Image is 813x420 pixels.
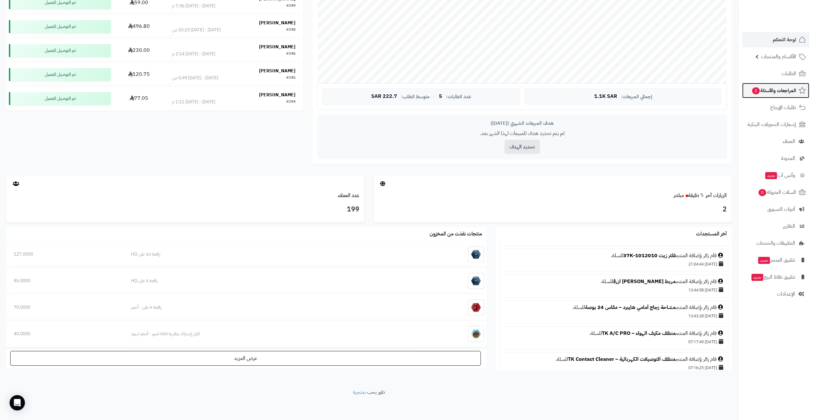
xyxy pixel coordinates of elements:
[751,274,763,281] span: جديد
[131,304,406,311] div: رافعة 5 طن - أحمر
[468,326,484,342] img: كابل إشتراك بطارية 500 امبير - أصفر اسود
[14,304,116,311] div: 70.0000
[748,120,796,129] span: إشعارات التحويلات البنكية
[286,51,295,57] div: #246
[742,235,809,251] a: التطبيقات والخدمات
[758,257,770,264] span: جديد
[172,27,221,33] div: [DATE] - [DATE] 10:23 ص
[770,103,796,112] span: طلبات الإرجاع
[259,44,295,50] strong: [PERSON_NAME]
[503,285,725,294] div: [DATE] 13:44:58
[742,66,809,81] a: الطلبات
[446,94,471,99] span: عدد الطلبات:
[131,278,406,284] div: رافعة 5 طن HQ
[468,246,484,262] img: رافعة 10 طن HQ
[131,251,406,258] div: رافعة 10 طن HQ
[773,35,796,44] span: لوحة التحكم
[781,69,796,78] span: الطلبات
[783,222,795,231] span: التقارير
[752,87,760,94] span: 2
[742,286,809,302] a: الإعدادات
[613,278,676,285] a: مربط [PERSON_NAME] ازرق
[623,252,676,259] a: فلتر زيت 1012010-37K
[286,99,295,105] div: #244
[14,331,116,337] div: 40.0000
[742,100,809,115] a: طلبات الإرجاع
[674,192,684,199] small: مباشر
[742,218,809,234] a: التقارير
[14,251,116,258] div: 127.0000
[10,351,481,366] a: عرض المزيد
[259,20,295,26] strong: [PERSON_NAME]
[503,278,725,285] div: قام زائر بإضافة المنتج للسلة.
[742,83,809,98] a: المراجعات والأسئلة2
[742,168,809,183] a: وآتس آبجديد
[172,51,215,57] div: [DATE] - [DATE] 2:14 م
[286,75,295,81] div: #245
[433,94,435,99] span: |
[503,259,725,268] div: [DATE] 21:04:44
[379,204,727,215] h3: 2
[172,3,215,9] div: [DATE] - [DATE] 7:36 م
[113,39,165,62] td: 230.00
[286,3,295,9] div: #249
[172,75,218,81] div: [DATE] - [DATE] 5:49 ص
[757,256,795,265] span: تطبيق المتجر
[259,91,295,98] strong: [PERSON_NAME]
[742,117,809,132] a: إشعارات التحويلات البنكية
[504,140,540,154] button: تحديد الهدف
[770,18,807,31] img: logo-2.png
[322,120,722,127] div: هدف المبيعات الشهري ([DATE])
[439,94,442,99] span: 5
[602,329,676,337] a: منظف مكيف الهواء – TK A/C PRO
[131,331,406,337] div: كابل إشتراك بطارية 500 امبير - أصفر اسود
[503,252,725,259] div: قام زائر بإضافة المنتج للسلة.
[742,185,809,200] a: السلات المتروكة0
[767,205,795,214] span: أدوات التسويق
[429,231,482,237] h3: منتجات نفذت من المخزون
[674,192,727,199] a: الزيارات آخر ٦٠ دقيقةمباشر
[761,52,796,61] span: الأقسام والمنتجات
[9,20,111,33] div: تم التوصيل للعميل
[765,172,777,179] span: جديد
[503,363,725,372] div: [DATE] 07:16:25
[742,151,809,166] a: المدونة
[172,99,215,105] div: [DATE] - [DATE] 1:11 م
[113,63,165,86] td: 120.75
[503,356,725,363] div: قام زائر بإضافة المنتج للسلة.
[468,299,484,315] img: رافعة 5 طن - أحمر
[742,252,809,268] a: تطبيق المتجرجديد
[468,273,484,289] img: رافعة 5 طن HQ
[777,289,795,298] span: الإعدادات
[9,44,111,57] div: تم التوصيل للعميل
[783,137,795,146] span: العملاء
[758,189,766,196] span: 0
[10,395,25,410] div: Open Intercom Messenger
[696,231,727,237] h3: آخر المستجدات
[503,337,725,346] div: [DATE] 07:17:49
[585,304,676,311] a: مسّاحة زجاج أمامي هايبرد – مقاس 24 بوصة
[9,92,111,105] div: تم التوصيل للعميل
[371,94,397,99] span: 222.7 SAR
[338,192,359,199] a: عدد العملاء
[781,154,795,163] span: المدونة
[259,67,295,74] strong: [PERSON_NAME]
[401,94,430,99] span: متوسط الطلب:
[751,86,796,95] span: المراجعات والأسئلة
[621,94,652,99] span: إجمالي المبيعات:
[503,311,725,320] div: [DATE] 13:43:28
[742,134,809,149] a: العملاء
[568,355,676,363] a: منظف التوصيلات الكهربائية – TK Contact Cleaner
[353,388,364,396] a: متجرة
[503,304,725,311] div: قام زائر بإضافة المنتج للسلة.
[113,15,165,38] td: 496.80
[742,32,809,47] a: لوحة التحكم
[286,27,295,33] div: #248
[594,94,617,99] span: 1.1K SAR
[756,239,795,248] span: التطبيقات والخدمات
[764,171,795,180] span: وآتس آب
[503,330,725,337] div: قام زائر بإضافة المنتج للسلة.
[758,188,796,197] span: السلات المتروكة
[113,87,165,110] td: 77.05
[322,130,722,137] p: لم يتم تحديد هدف للمبيعات لهذا الشهر بعد.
